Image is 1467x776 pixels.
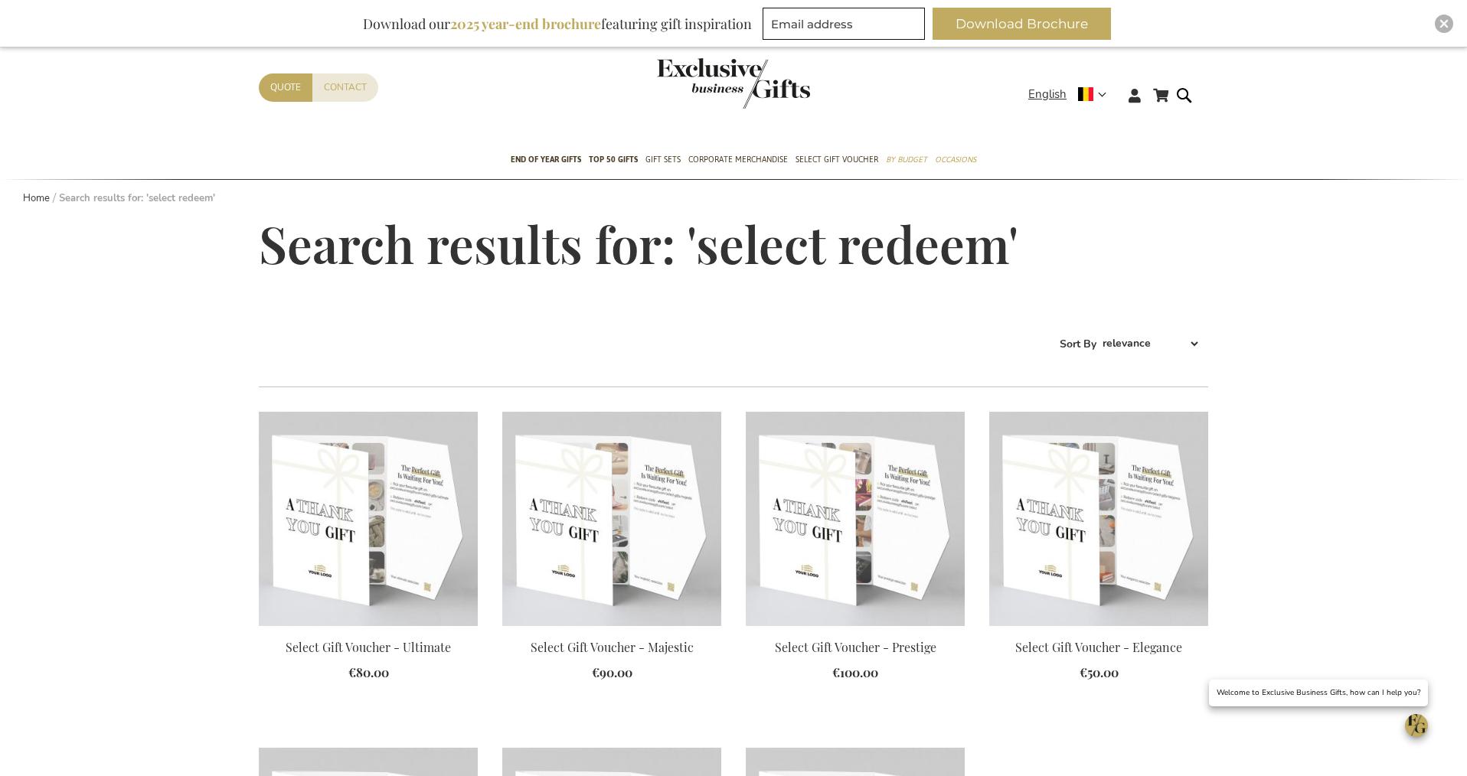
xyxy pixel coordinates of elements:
img: Close [1439,19,1449,28]
form: marketing offers and promotions [763,8,930,44]
a: Select Gift Voucher - Majestic [502,620,721,634]
span: Corporate Merchandise [688,152,788,168]
img: Exclusive Business gifts logo [657,58,810,109]
img: Select Gift Voucher - Elegance [989,412,1208,626]
span: €90.00 [592,664,632,680]
a: Select Gift Voucher - Ultimate [286,639,451,655]
span: €80.00 [348,664,389,680]
button: Download Brochure [933,8,1111,40]
span: Gift Sets [645,152,681,168]
span: English [1028,86,1067,103]
a: store logo [657,58,733,109]
input: Email address [763,8,925,40]
span: €100.00 [832,664,878,680]
span: €50.00 [1080,664,1119,680]
b: 2025 year-end brochure [450,15,601,33]
img: Prestige [746,412,965,626]
div: Download our featuring gift inspiration [356,8,759,40]
label: Sort By [1060,336,1096,351]
span: Occasions [935,152,976,168]
a: Select Gift Voucher - Elegance [989,620,1208,634]
a: Home [23,191,50,205]
a: Select Gift Voucher - Majestic [531,639,694,655]
div: English [1028,86,1116,103]
a: Quote [259,73,312,102]
img: Ultimate [259,412,478,626]
span: Select Gift Voucher [796,152,878,168]
img: Select Gift Voucher - Majestic [502,412,721,626]
a: Prestige [746,620,965,634]
span: End of year gifts [511,152,581,168]
div: Close [1435,15,1453,33]
a: Ultimate [259,620,478,634]
a: Select Gift Voucher - Prestige [775,639,936,655]
span: Search results for: 'select redeem' [259,210,1018,276]
span: TOP 50 Gifts [589,152,638,168]
strong: Search results for: 'select redeem' [59,191,215,205]
a: Select Gift Voucher - Elegance [1015,639,1182,655]
span: By Budget [886,152,927,168]
a: Contact [312,73,378,102]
